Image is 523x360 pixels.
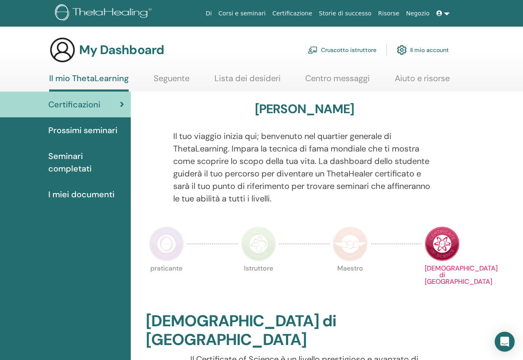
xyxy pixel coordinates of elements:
a: Il mio ThetaLearning [49,73,129,92]
a: Storie di successo [316,6,375,21]
img: logo.png [55,4,154,23]
p: Il tuo viaggio inizia qui; benvenuto nel quartier generale di ThetaLearning. Impara la tecnica di... [173,130,436,205]
a: Risorse [375,6,403,21]
h2: [DEMOGRAPHIC_DATA] di [GEOGRAPHIC_DATA] [146,312,463,350]
img: cog.svg [397,43,407,57]
a: Lista dei desideri [214,73,281,89]
a: Negozio [403,6,433,21]
a: Seguente [154,73,189,89]
a: Corsi e seminari [215,6,269,21]
a: Cruscotto istruttore [308,41,376,59]
a: Certificazione [269,6,316,21]
a: Il mio account [397,41,449,59]
span: Seminari completati [48,150,124,175]
img: generic-user-icon.jpg [49,37,76,63]
h3: [PERSON_NAME] [255,102,354,117]
p: [DEMOGRAPHIC_DATA] di [GEOGRAPHIC_DATA] [425,265,460,300]
a: Aiuto e risorse [395,73,450,89]
div: Open Intercom Messenger [495,332,515,352]
img: Master [333,226,368,261]
img: chalkboard-teacher.svg [308,46,318,54]
p: praticante [149,265,184,300]
span: Certificazioni [48,98,100,111]
h3: My Dashboard [79,42,164,57]
a: Di [202,6,215,21]
img: Instructor [241,226,276,261]
p: Maestro [333,265,368,300]
img: Certificate of Science [425,226,460,261]
a: Centro messaggi [305,73,370,89]
p: Istruttore [241,265,276,300]
span: Prossimi seminari [48,124,117,137]
img: Practitioner [149,226,184,261]
span: I miei documenti [48,188,115,201]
